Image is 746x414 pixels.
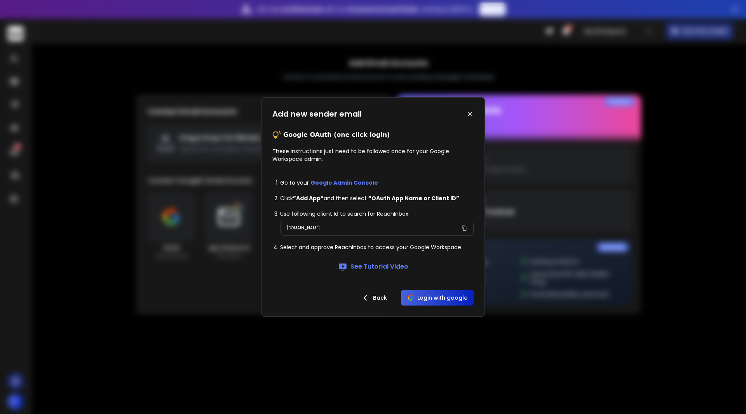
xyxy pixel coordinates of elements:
strong: “OAuth App Name or Client ID” [368,194,459,202]
li: Click and then select [280,194,474,202]
button: Back [354,290,393,306]
li: Go to your [280,179,474,187]
li: Use following client Id to search for ReachInbox: [280,210,474,218]
p: [DOMAIN_NAME] [287,224,320,232]
button: Login with google [401,290,474,306]
p: Google OAuth (one click login) [283,130,390,140]
li: Select and approve ReachInbox to access your Google Workspace [280,243,474,251]
a: See Tutorial Video [338,262,408,271]
a: Google Admin Console [310,179,378,187]
img: tips [272,130,282,140]
p: These instructions just need to be followed once for your Google Workspace admin. [272,147,474,163]
strong: ”Add App” [293,194,324,202]
h1: Add new sender email [272,108,362,119]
